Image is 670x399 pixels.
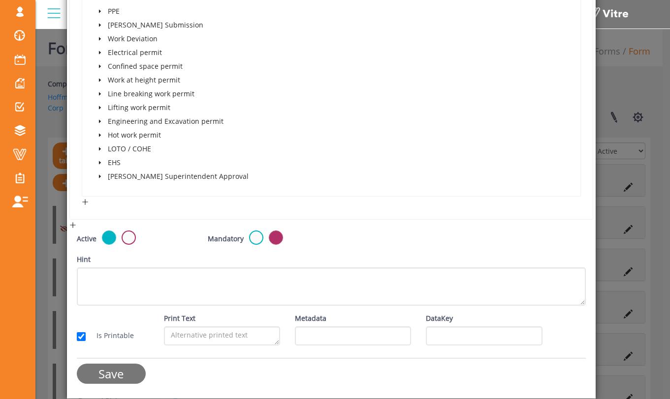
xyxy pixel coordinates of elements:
[164,313,195,324] label: Print Text
[108,130,161,140] span: Hot work permit
[208,233,244,244] label: Mandatory
[108,158,121,167] span: EHS
[108,103,170,112] span: Lifting work permit
[82,199,89,205] span: plus
[106,19,205,31] span: Foreman Submission
[108,6,120,16] span: PPE
[97,78,102,83] span: caret-down
[106,157,123,169] span: EHS
[426,313,453,324] label: DataKey
[106,5,122,17] span: PPE
[77,364,146,384] input: Save
[106,129,163,141] span: Hot work permit
[108,34,158,43] span: Work Deviation
[77,233,96,244] label: Active
[106,102,172,114] span: Lifting work permit
[87,330,134,341] label: Is Printable
[97,146,102,151] span: caret-down
[97,119,102,124] span: caret-down
[108,20,203,29] span: [PERSON_NAME] Submission
[269,230,283,245] label: Not Active
[108,75,180,85] span: Work at height permit
[106,115,225,127] span: Engineering and Excavation permit
[108,48,162,57] span: Electrical permit
[106,171,251,182] span: Hoffman Superintendent Approval
[108,144,151,153] span: LOTO / COHE
[108,171,249,181] span: [PERSON_NAME] Superintendent Approval
[106,33,160,45] span: Work Deviation
[108,116,223,126] span: Engineering and Excavation permit
[97,50,102,55] span: caret-down
[108,61,183,71] span: Confined space permit
[97,133,102,138] span: caret-down
[97,160,102,165] span: caret-down
[97,64,102,69] span: caret-down
[295,313,326,324] label: Metadata
[106,60,185,72] span: Confined space permit
[77,254,91,265] label: Hint
[97,23,102,28] span: caret-down
[97,105,102,110] span: caret-down
[106,143,153,155] span: LOTO / COHE
[108,89,194,98] span: Line breaking work permit
[122,230,136,245] label: Not Active
[102,230,116,245] label: Active
[97,174,102,179] span: caret-down
[106,88,196,100] span: Line breaking work permit
[106,74,182,86] span: Work at height permit
[97,9,102,14] span: caret-down
[249,230,263,245] label: Active
[97,91,102,96] span: caret-down
[97,36,102,41] span: caret-down
[69,222,76,228] span: plus
[106,47,164,58] span: Electrical permit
